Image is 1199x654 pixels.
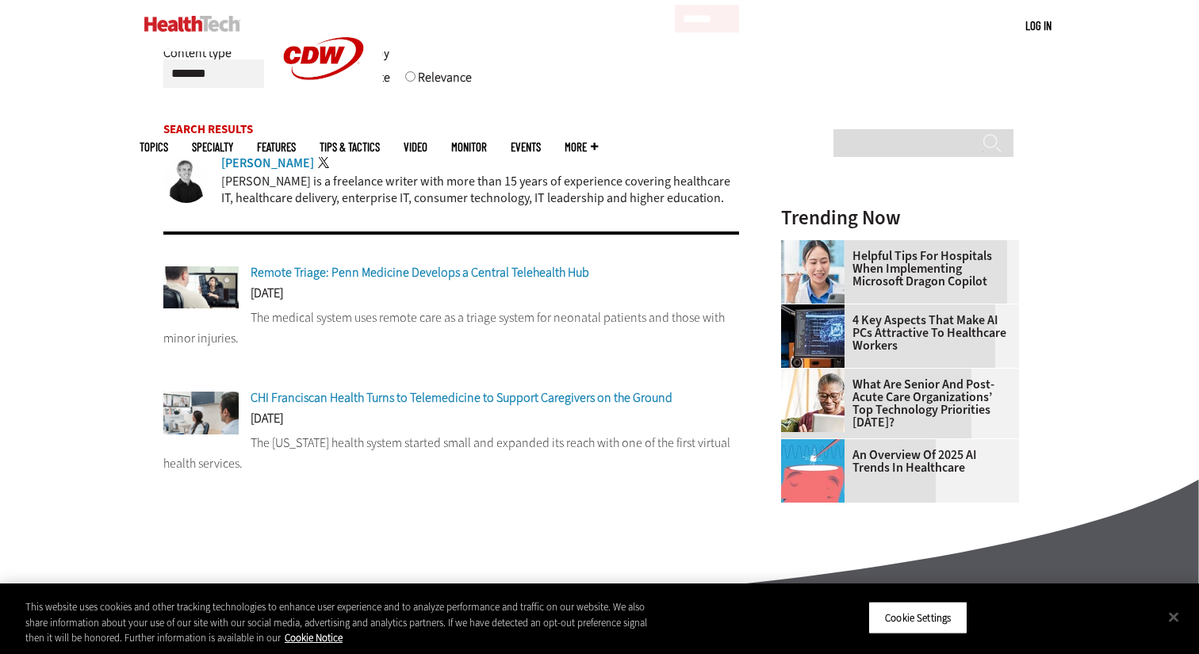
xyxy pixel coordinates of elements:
[781,369,852,381] a: Older person using tablet
[781,240,845,304] img: Doctor using phone to dictate to tablet
[257,141,296,153] a: Features
[163,412,739,433] div: [DATE]
[163,433,739,473] p: The [US_STATE] health system started small and expanded its reach with one of the first virtual h...
[25,599,660,646] div: This website uses cookies and other tracking technologies to enhance user experience and to analy...
[781,250,1009,288] a: Helpful Tips for Hospitals When Implementing Microsoft Dragon Copilot
[404,141,427,153] a: Video
[781,449,1009,474] a: An Overview of 2025 AI Trends in Healthcare
[251,264,589,281] a: Remote Triage: Penn Medicine Develops a Central Telehealth Hub
[451,141,487,153] a: MonITor
[565,141,598,153] span: More
[221,173,739,206] p: [PERSON_NAME] is a freelance writer with more than 15 years of experience covering healthcare IT,...
[781,208,1019,228] h3: Trending Now
[251,389,672,406] a: CHI Franciscan Health Turns to Telemedicine to Support Caregivers on the Ground
[144,16,240,32] img: Home
[781,304,852,317] a: Desktop monitor with brain AI concept
[163,157,209,203] img: Brian Eastwood
[868,601,967,634] button: Cookie Settings
[1025,17,1052,34] div: User menu
[163,266,239,308] img: Doctor visit via telemedicine
[781,369,845,432] img: Older person using tablet
[140,141,168,153] span: Topics
[163,308,739,348] p: The medical system uses remote care as a triage system for neonatal patients and those with minor...
[285,631,343,644] a: More information about your privacy
[781,439,845,503] img: illustration of computer chip being put inside head with waves
[781,314,1009,352] a: 4 Key Aspects That Make AI PCs Attractive to Healthcare Workers
[511,141,541,153] a: Events
[320,141,380,153] a: Tips & Tactics
[1156,599,1191,634] button: Close
[1025,18,1052,33] a: Log in
[781,378,1009,429] a: What Are Senior and Post-Acute Care Organizations’ Top Technology Priorities [DATE]?
[264,105,383,121] a: CDW
[163,287,739,308] div: [DATE]
[781,240,852,253] a: Doctor using phone to dictate to tablet
[192,141,233,153] span: Specialty
[781,439,852,452] a: illustration of computer chip being put inside head with waves
[781,304,845,368] img: Desktop monitor with brain AI concept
